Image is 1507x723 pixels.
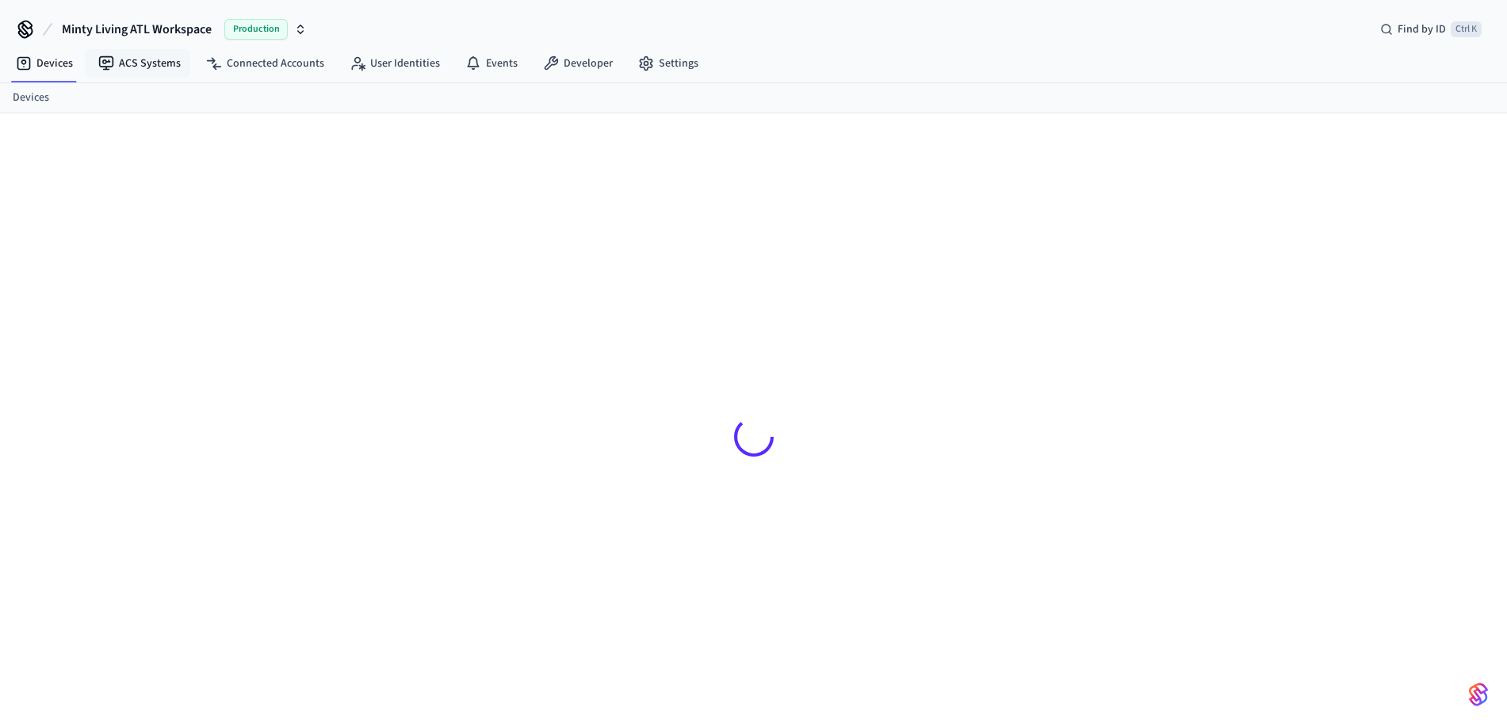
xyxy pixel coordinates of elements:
[86,49,193,78] a: ACS Systems
[337,49,453,78] a: User Identities
[530,49,625,78] a: Developer
[13,90,49,106] a: Devices
[1451,21,1482,37] span: Ctrl K
[453,49,530,78] a: Events
[193,49,337,78] a: Connected Accounts
[1398,21,1446,37] span: Find by ID
[1469,682,1488,707] img: SeamLogoGradient.69752ec5.svg
[224,19,288,40] span: Production
[1367,15,1494,44] div: Find by IDCtrl K
[3,49,86,78] a: Devices
[62,20,212,39] span: Minty Living ATL Workspace
[625,49,711,78] a: Settings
